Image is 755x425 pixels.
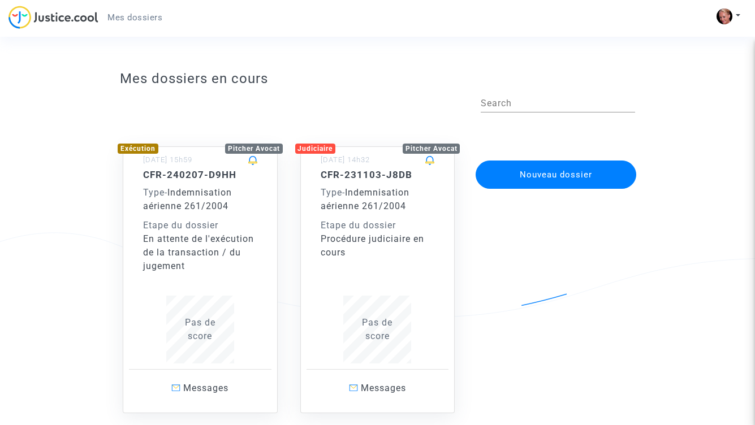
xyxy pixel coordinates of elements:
[321,219,435,232] div: Etape du dossier
[143,187,232,211] span: Indemnisation aérienne 261/2004
[129,369,271,407] a: Messages
[107,12,162,23] span: Mes dossiers
[185,317,215,341] span: Pas de score
[295,144,336,154] div: Judiciaire
[143,187,167,198] span: -
[225,144,283,154] div: Pitcher Avocat
[111,124,289,413] a: ExécutionPitcher Avocat[DATE] 15h59CFR-240207-D9HHType-Indemnisation aérienne 261/2004Etape du do...
[321,187,345,198] span: -
[321,232,435,259] div: Procédure judiciaire en cours
[717,8,732,24] img: ACg8ocKx2fJsjWow0WHpON_qAAqRGBIWveBnfaLO0yi65KwA0b0=s96-c
[8,6,98,29] img: jc-logo.svg
[98,9,171,26] a: Mes dossiers
[321,187,342,198] span: Type
[307,369,449,407] a: Messages
[289,124,467,413] a: JudiciairePitcher Avocat[DATE] 14h32CFR-231103-J8DBType-Indemnisation aérienne 261/2004Etape du d...
[143,232,257,273] div: En attente de l'exécution de la transaction / du jugement
[143,169,257,180] h5: CFR-240207-D9HH
[118,144,158,154] div: Exécution
[476,161,636,189] button: Nouveau dossier
[362,317,392,341] span: Pas de score
[474,153,637,164] a: Nouveau dossier
[321,187,409,211] span: Indemnisation aérienne 261/2004
[143,219,257,232] div: Etape du dossier
[321,169,435,180] h5: CFR-231103-J8DB
[321,155,370,164] small: [DATE] 14h32
[183,383,228,393] span: Messages
[361,383,406,393] span: Messages
[120,71,635,87] h3: Mes dossiers en cours
[143,187,165,198] span: Type
[143,155,192,164] small: [DATE] 15h59
[403,144,460,154] div: Pitcher Avocat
